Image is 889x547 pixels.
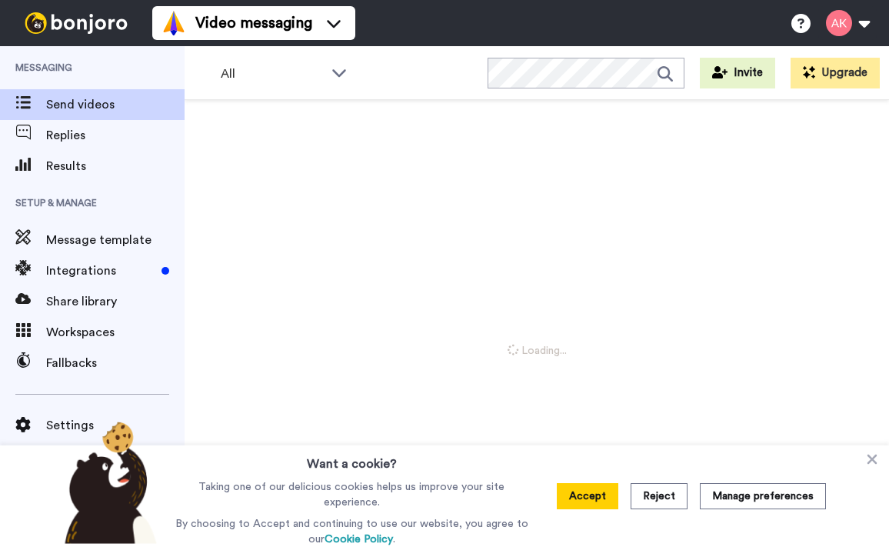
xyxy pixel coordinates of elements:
[171,516,532,547] p: By choosing to Accept and continuing to use our website, you agree to our .
[631,483,688,509] button: Reject
[46,262,155,280] span: Integrations
[46,126,185,145] span: Replies
[51,421,165,544] img: bear-with-cookie.png
[557,483,618,509] button: Accept
[700,483,826,509] button: Manage preferences
[307,445,397,473] h3: Want a cookie?
[791,58,880,88] button: Upgrade
[46,292,185,311] span: Share library
[161,11,186,35] img: vm-color.svg
[46,416,185,435] span: Settings
[46,354,185,372] span: Fallbacks
[46,157,185,175] span: Results
[700,58,775,88] button: Invite
[46,95,185,114] span: Send videos
[18,12,134,34] img: bj-logo-header-white.svg
[171,479,532,510] p: Taking one of our delicious cookies helps us improve your site experience.
[46,323,185,342] span: Workspaces
[325,534,393,545] a: Cookie Policy
[508,343,567,359] span: Loading...
[221,65,324,83] span: All
[195,12,312,34] span: Video messaging
[46,231,185,249] span: Message template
